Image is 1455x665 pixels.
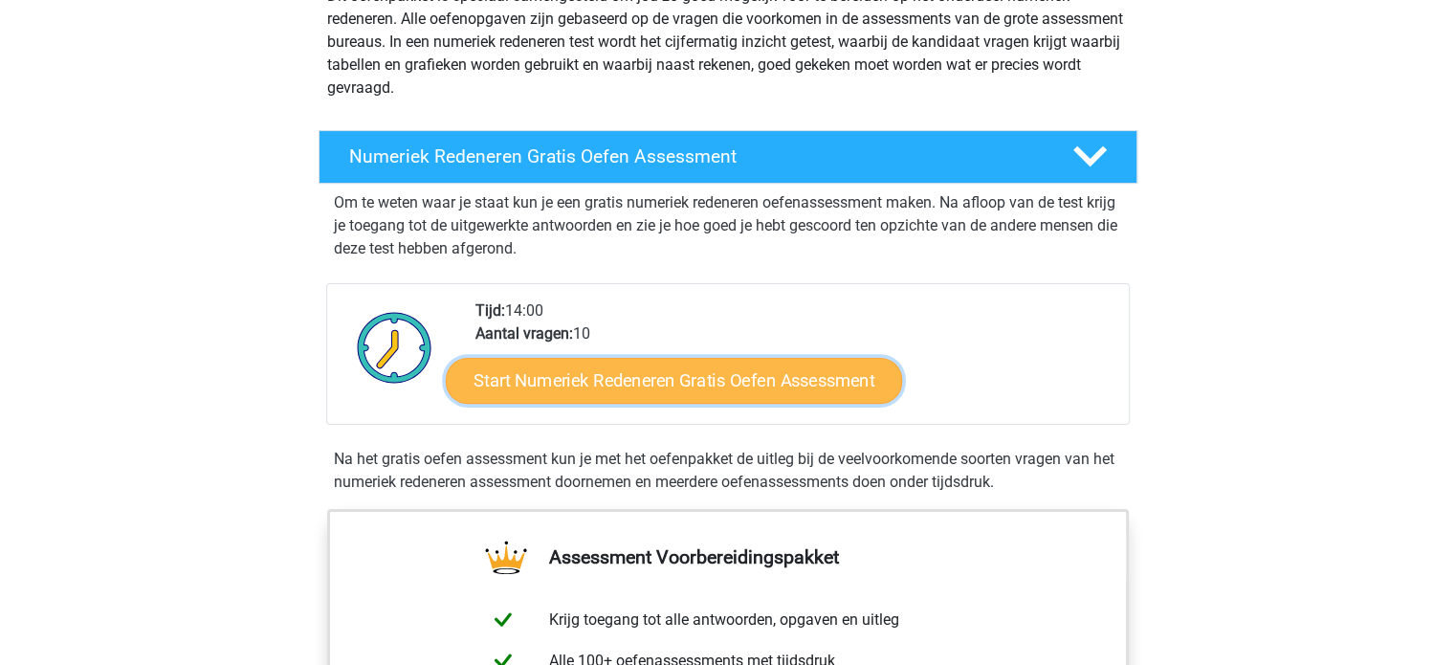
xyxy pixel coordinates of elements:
[326,448,1130,494] div: Na het gratis oefen assessment kun je met het oefenpakket de uitleg bij de veelvoorkomende soorte...
[475,301,505,320] b: Tijd:
[349,145,1042,167] h4: Numeriek Redeneren Gratis Oefen Assessment
[346,299,443,395] img: Klok
[334,191,1122,260] p: Om te weten waar je staat kun je een gratis numeriek redeneren oefenassessment maken. Na afloop v...
[311,130,1145,184] a: Numeriek Redeneren Gratis Oefen Assessment
[446,357,902,403] a: Start Numeriek Redeneren Gratis Oefen Assessment
[475,324,573,343] b: Aantal vragen:
[461,299,1128,424] div: 14:00 10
